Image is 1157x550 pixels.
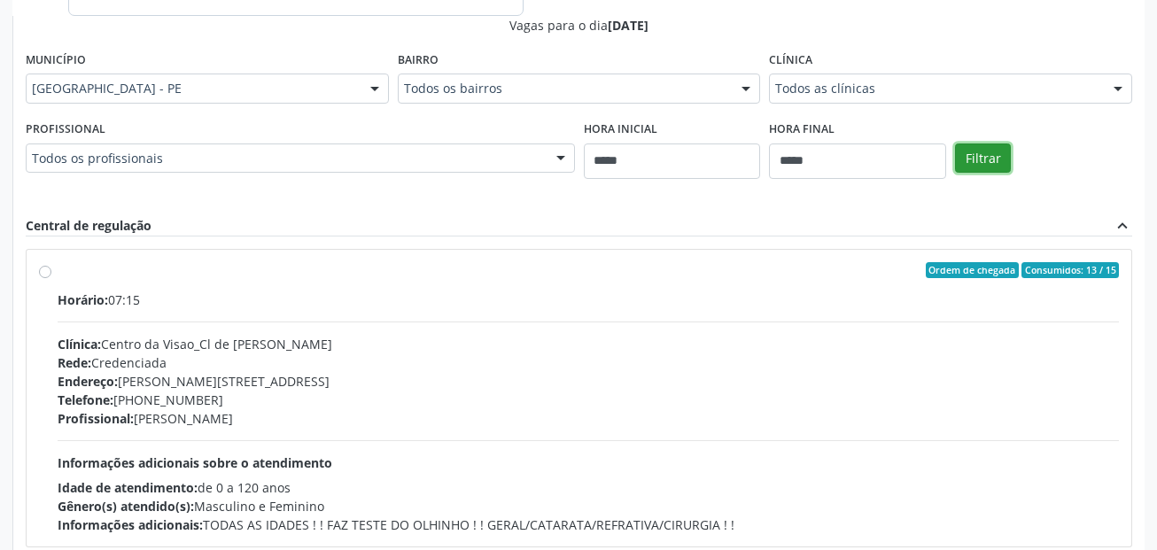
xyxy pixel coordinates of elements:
label: Profissional [26,116,105,143]
div: TODAS AS IDADES ! ! FAZ TESTE DO OLHINHO ! ! GERAL/CATARATA/REFRATIVA/CIRURGIA ! ! [58,515,1119,534]
span: Gênero(s) atendido(s): [58,498,194,515]
span: Consumidos: 13 / 15 [1021,262,1119,278]
div: de 0 a 120 anos [58,478,1119,497]
div: Central de regulação [26,216,151,236]
label: Hora final [769,116,835,143]
span: Clínica: [58,336,101,352]
span: Idade de atendimento: [58,479,198,496]
label: Bairro [398,47,439,74]
span: Profissional: [58,410,134,427]
div: Masculino e Feminino [58,497,1119,515]
span: [DATE] [608,17,648,34]
div: [PHONE_NUMBER] [58,391,1119,409]
div: [PERSON_NAME][STREET_ADDRESS] [58,372,1119,391]
div: 07:15 [58,290,1119,309]
button: Filtrar [955,143,1011,174]
span: [GEOGRAPHIC_DATA] - PE [32,80,353,97]
label: Município [26,47,86,74]
span: Telefone: [58,391,113,408]
div: Credenciada [58,353,1119,372]
div: Vagas para o dia [26,16,1132,35]
span: Todos as clínicas [775,80,1096,97]
label: Clínica [769,47,812,74]
label: Hora inicial [584,116,657,143]
span: Informações adicionais: [58,516,203,533]
div: Centro da Visao_Cl de [PERSON_NAME] [58,335,1119,353]
div: [PERSON_NAME] [58,409,1119,428]
span: Todos os bairros [404,80,725,97]
span: Endereço: [58,373,118,390]
span: Ordem de chegada [926,262,1019,278]
span: Rede: [58,354,91,371]
i: expand_less [1113,216,1132,236]
span: Todos os profissionais [32,150,539,167]
span: Informações adicionais sobre o atendimento [58,454,332,471]
span: Horário: [58,291,108,308]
